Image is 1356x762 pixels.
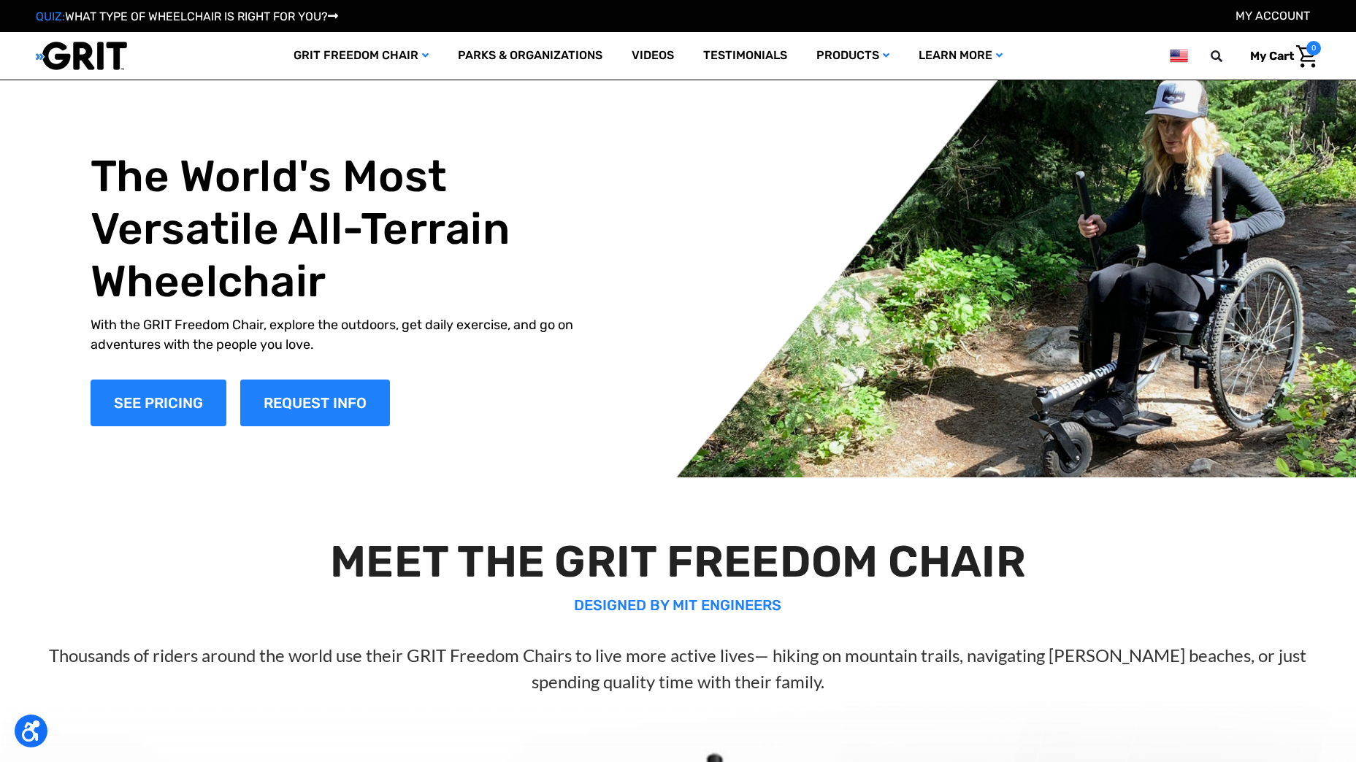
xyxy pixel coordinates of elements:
a: Learn More [904,32,1017,80]
span: My Cart [1250,49,1294,63]
h1: The World's Most Versatile All-Terrain Wheelchair [91,150,606,308]
p: DESIGNED BY MIT ENGINEERS [34,594,1322,616]
a: Slide number 1, Request Information [240,380,390,426]
a: Videos [617,32,689,80]
input: Search [1217,41,1239,72]
span: QUIZ: [36,9,65,23]
a: Products [802,32,904,80]
p: With the GRIT Freedom Chair, explore the outdoors, get daily exercise, and go on adventures with ... [91,315,606,355]
a: Parks & Organizations [443,32,617,80]
img: us.png [1170,47,1187,65]
a: Cart with 0 items [1239,41,1321,72]
a: Shop Now [91,380,226,426]
a: Testimonials [689,32,802,80]
a: GRIT Freedom Chair [279,32,443,80]
h2: MEET THE GRIT FREEDOM CHAIR [34,536,1322,588]
span: 0 [1306,41,1321,55]
p: Thousands of riders around the world use their GRIT Freedom Chairs to live more active lives— hik... [34,642,1322,695]
img: Cart [1296,45,1317,68]
a: Account [1236,9,1310,23]
a: QUIZ:WHAT TYPE OF WHEELCHAIR IS RIGHT FOR YOU? [36,9,338,23]
img: GRIT All-Terrain Wheelchair and Mobility Equipment [36,41,127,71]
